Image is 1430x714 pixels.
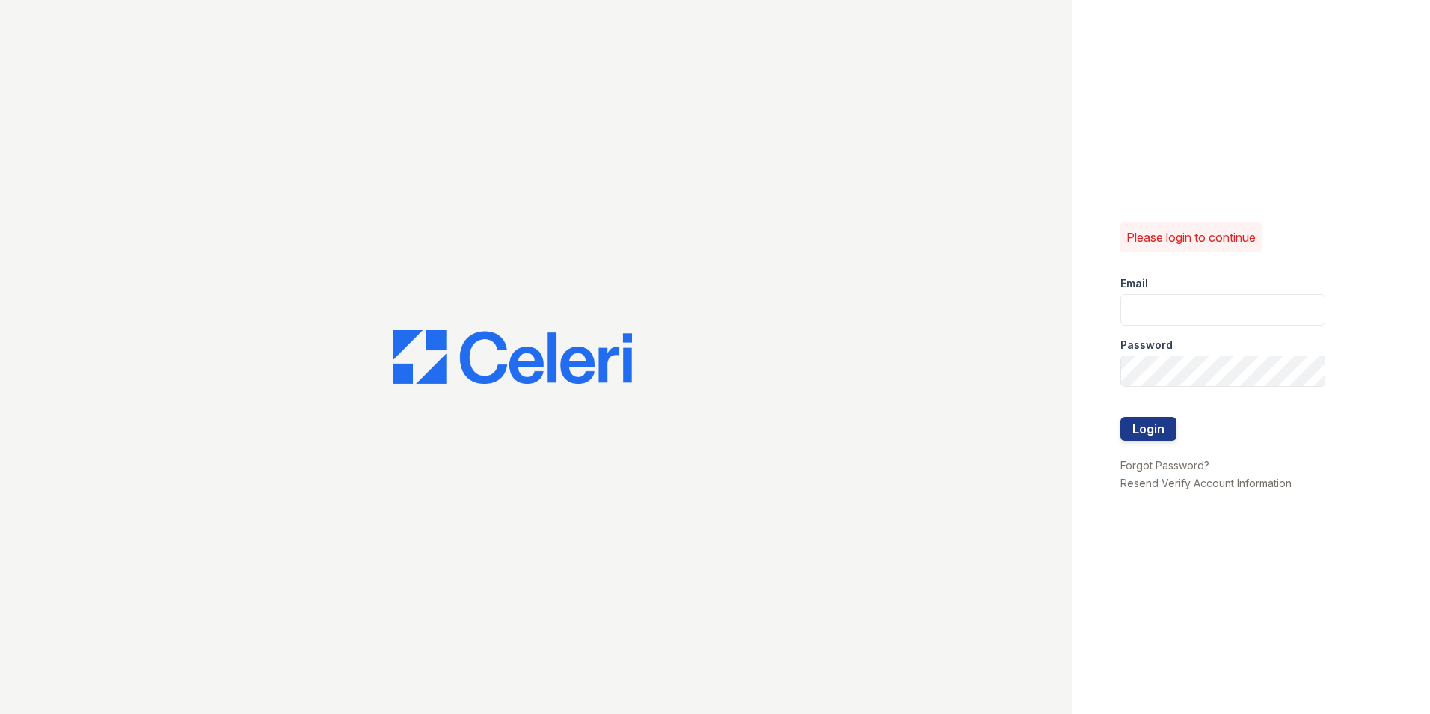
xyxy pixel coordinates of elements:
p: Please login to continue [1126,228,1256,246]
img: CE_Logo_Blue-a8612792a0a2168367f1c8372b55b34899dd931a85d93a1a3d3e32e68fde9ad4.png [393,330,632,384]
label: Password [1120,338,1173,353]
a: Resend Verify Account Information [1120,477,1292,489]
a: Forgot Password? [1120,459,1209,472]
label: Email [1120,276,1148,291]
button: Login [1120,417,1176,441]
